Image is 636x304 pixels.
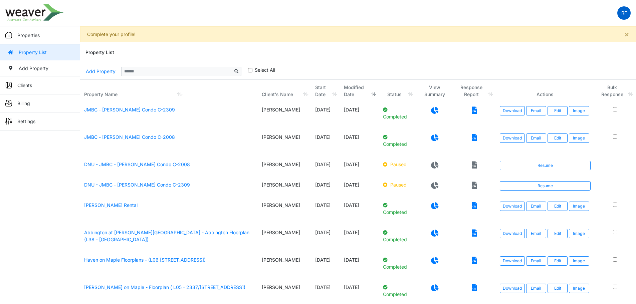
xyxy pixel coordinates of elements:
a: Download [500,284,525,293]
button: Email [526,256,546,266]
th: Bulk Response: activate to sort column ascending [595,80,636,102]
p: Properties [17,32,40,39]
a: Resume [500,181,591,191]
div: Complete your profile! [80,26,636,42]
p: Completed [383,106,412,120]
td: [DATE] [311,102,340,129]
a: Edit [548,106,568,115]
p: Completed [383,229,412,243]
p: Paused [383,181,412,188]
button: Email [526,202,546,211]
a: Download [500,229,525,238]
a: Abbington at [PERSON_NAME][GEOGRAPHIC_DATA] - Abbington Floorplan (L38 - [GEOGRAPHIC_DATA]) [84,230,249,242]
button: Image [569,106,589,115]
th: Actions [496,80,595,102]
button: Email [526,106,546,115]
a: RF [617,6,631,20]
a: Haven on Maple Floorplans - (L06 [STREET_ADDRESS]) [84,257,206,263]
th: Status: activate to sort column ascending [379,80,416,102]
th: View Summary [416,80,453,102]
p: Billing [17,100,30,107]
th: Property Name: activate to sort column ascending [80,80,258,102]
button: Image [569,284,589,293]
th: Modified Date: activate to sort column ascending [340,80,379,102]
p: Completed [383,133,412,147]
td: [PERSON_NAME] [258,102,311,129]
a: [PERSON_NAME] on Maple - Floorplan ( L05 - 2337/[STREET_ADDRESS]) [84,284,245,290]
button: Email [526,133,546,143]
img: spp logo [5,4,64,21]
a: Edit [548,229,568,238]
p: Paused [383,161,412,168]
a: DNU - JMBC - [PERSON_NAME] Condo C-2309 [84,182,190,188]
span: × [624,30,629,38]
a: Download [500,133,525,143]
img: sidemenu_properties.png [5,32,12,38]
td: [DATE] [311,252,340,280]
td: [DATE] [340,198,379,225]
th: Response Report: activate to sort column ascending [453,80,496,102]
td: [DATE] [340,177,379,198]
a: Download [500,202,525,211]
a: Edit [548,133,568,143]
td: [DATE] [340,225,379,252]
a: DNU - JMBC - [PERSON_NAME] Condo C-2008 [84,162,190,167]
td: [DATE] [340,102,379,129]
h6: Property List [85,50,114,55]
a: JMBC - [PERSON_NAME] Condo C-2008 [84,134,175,140]
a: Download [500,256,525,266]
a: Edit [548,284,568,293]
input: Sizing example input [121,67,232,76]
p: RF [621,9,627,16]
button: Image [569,256,589,266]
td: [DATE] [311,198,340,225]
p: Settings [17,118,35,125]
th: Start Date: activate to sort column ascending [311,80,340,102]
a: Download [500,106,525,115]
button: Email [526,229,546,238]
td: [PERSON_NAME] [258,157,311,177]
td: [DATE] [340,252,379,280]
label: Select All [255,66,275,73]
th: Client's Name: activate to sort column ascending [258,80,311,102]
td: [PERSON_NAME] [258,225,311,252]
td: [DATE] [311,225,340,252]
td: [PERSON_NAME] [258,198,311,225]
p: Completed [383,284,412,298]
a: JMBC - [PERSON_NAME] Condo C-2309 [84,107,175,112]
img: sidemenu_billing.png [5,100,12,106]
td: [PERSON_NAME] [258,129,311,157]
button: Image [569,229,589,238]
button: Email [526,284,546,293]
a: Add Property [85,65,116,77]
td: [DATE] [311,129,340,157]
td: [DATE] [311,177,340,198]
a: Resume [500,161,591,170]
td: [DATE] [340,129,379,157]
p: Completed [383,202,412,216]
td: [DATE] [311,157,340,177]
button: Close [618,27,636,42]
td: [DATE] [340,157,379,177]
img: sidemenu_settings.png [5,118,12,124]
img: sidemenu_client.png [5,82,12,88]
p: Completed [383,256,412,270]
a: Edit [548,202,568,211]
a: Edit [548,256,568,266]
button: Image [569,133,589,143]
p: Clients [17,82,32,89]
a: [PERSON_NAME] Rental [84,202,138,208]
button: Image [569,202,589,211]
td: [PERSON_NAME] [258,252,311,280]
td: [PERSON_NAME] [258,177,311,198]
